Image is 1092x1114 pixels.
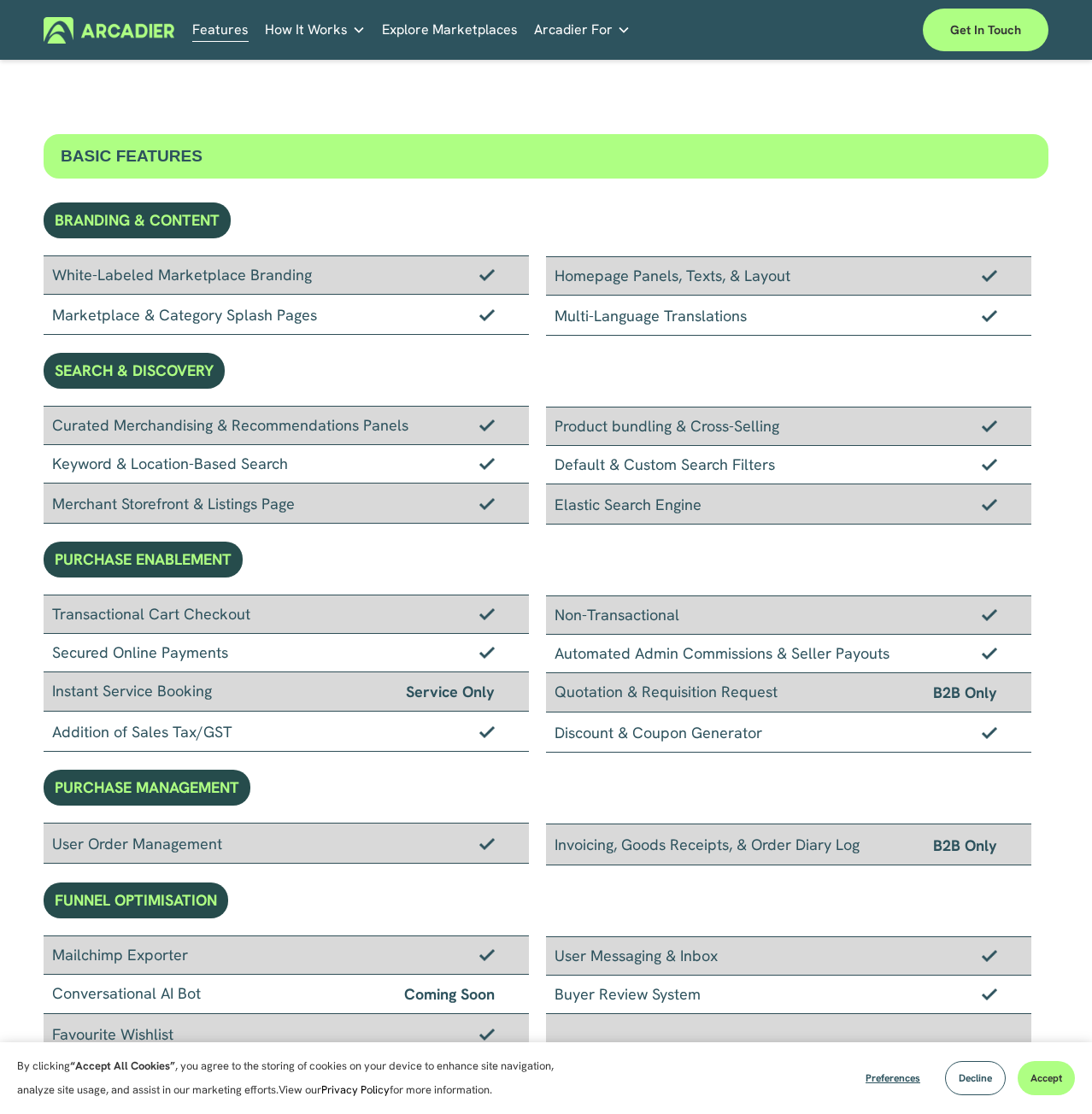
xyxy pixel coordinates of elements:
[44,672,529,712] div: Instant Service Booking
[479,457,495,469] img: Checkmark
[1018,1061,1075,1095] button: Accept
[406,679,495,704] span: Service Only
[44,770,250,806] div: PURCHASE MANAGEMENT
[479,497,495,509] img: Checkmark
[546,595,1031,635] div: Non-Transactional
[44,975,529,1014] div: Conversational AI Bot
[546,635,1031,673] div: Automated Admin Commissions & Seller Payouts
[866,1071,920,1085] span: Preferences
[923,9,1048,51] a: Get in touch
[546,673,1031,712] div: Quotation & Requisition Request
[534,17,631,44] a: folder dropdown
[982,608,997,620] img: Checkmark
[265,17,366,44] a: folder dropdown
[44,134,1048,179] div: BASIC FEATURES
[982,309,997,321] img: Checkmark
[982,458,997,470] img: Checkmark
[534,18,613,42] span: Arcadier For
[44,445,529,484] div: Keyword & Location-Based Search
[933,680,997,705] span: B2B Only
[546,446,1031,484] div: Default & Custom Search Filters
[479,268,495,280] img: Checkmark
[982,269,997,281] img: Checkmark
[479,419,495,431] img: Checkmark
[982,726,997,738] img: Checkmark
[265,18,348,42] span: How It Works
[44,823,529,864] div: User Order Management
[546,824,1031,865] div: Invoicing, Goods Receipts, & Order Diary Log
[982,647,997,659] img: Checkmark
[44,295,529,335] div: Marketplace & Category Splash Pages
[479,607,495,619] img: Checkmark
[44,882,228,918] div: FUNNEL OPTIMISATION
[546,256,1031,296] div: Homepage Panels, Texts, & Layout
[44,255,529,295] div: White-Labeled Marketplace Branding
[479,837,495,849] img: Checkmark
[44,406,529,445] div: Curated Merchandising & Recommendations Panels
[982,988,997,1000] img: Checkmark
[546,712,1031,753] div: Discount & Coupon Generator
[546,484,1031,525] div: Elastic Search Engine
[546,296,1031,336] div: Multi-Language Translations
[982,498,997,510] img: Checkmark
[546,936,1031,976] div: User Messaging & Inbox
[1030,1071,1062,1085] span: Accept
[479,308,495,320] img: Checkmark
[321,1082,390,1097] a: Privacy Policy
[933,833,997,858] span: B2B Only
[479,948,495,960] img: Checkmark
[479,1028,495,1040] img: Checkmark
[982,419,997,431] img: Checkmark
[44,634,529,672] div: Secured Online Payments
[982,949,997,961] img: Checkmark
[853,1061,933,1095] button: Preferences
[959,1071,992,1085] span: Decline
[945,1061,1006,1095] button: Decline
[44,17,174,44] img: Arcadier
[546,407,1031,446] div: Product bundling & Cross-Selling
[546,976,1031,1014] div: Buyer Review System
[44,542,243,578] div: PURCHASE ENABLEMENT
[382,17,518,44] a: Explore Marketplaces
[44,1014,529,1054] div: Favourite Wishlist
[70,1058,175,1073] strong: “Accept All Cookies”
[479,646,495,658] img: Checkmark
[404,982,495,1006] span: Coming Soon
[44,202,231,238] div: BRANDING & CONTENT
[44,935,529,975] div: Mailchimp Exporter
[44,595,529,634] div: Transactional Cart Checkout
[192,17,249,44] a: Features
[479,725,495,737] img: Checkmark
[44,353,225,389] div: SEARCH & DISCOVERY
[44,484,529,524] div: Merchant Storefront & Listings Page
[17,1054,572,1102] p: By clicking , you agree to the storing of cookies on your device to enhance site navigation, anal...
[44,712,529,752] div: Addition of Sales Tax/GST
